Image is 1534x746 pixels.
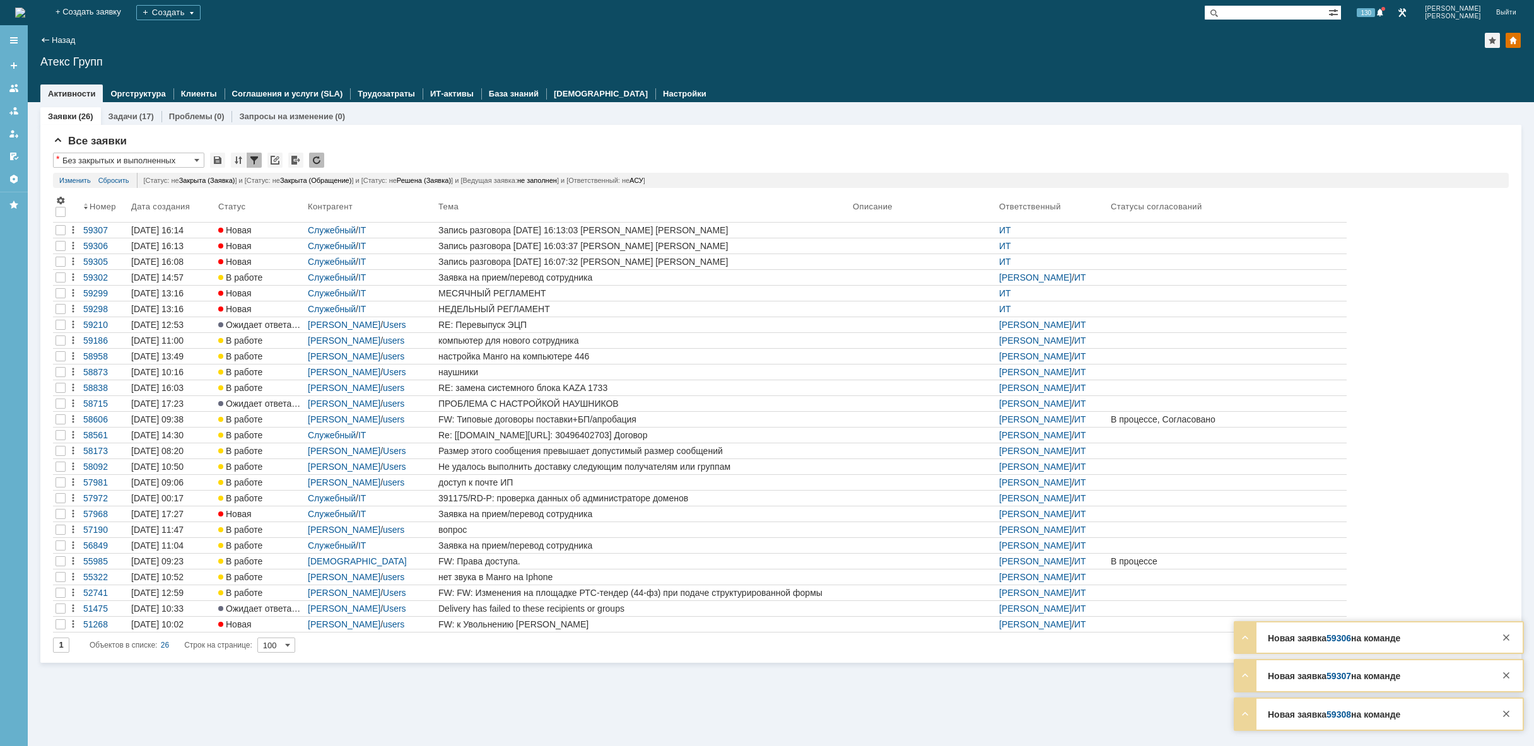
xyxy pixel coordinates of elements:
[308,241,356,251] a: Служебный
[129,428,216,443] a: [DATE] 14:30
[129,364,216,380] a: [DATE] 10:16
[131,493,184,503] div: [DATE] 00:17
[216,317,305,332] a: Ожидает ответа контрагента
[81,491,129,506] a: 57972
[131,241,184,251] div: [DATE] 16:13
[108,112,138,121] a: Задачи
[438,257,848,267] div: Запись разговора [DATE] 16:07:32 [PERSON_NAME] [PERSON_NAME]
[999,493,1072,503] a: [PERSON_NAME]
[305,193,436,223] th: Контрагент
[1074,493,1086,503] a: ИТ
[131,446,184,456] div: [DATE] 08:20
[218,414,262,424] span: В работе
[247,153,262,168] div: Фильтрация...
[83,462,126,472] div: 58092
[999,257,1011,267] a: ИТ
[129,238,216,254] a: [DATE] 16:13
[81,554,129,569] a: 55985
[663,89,706,98] a: Настройки
[218,272,262,283] span: В работе
[83,509,126,519] div: 57968
[4,169,24,189] a: Настройки
[83,335,126,346] div: 59186
[999,241,1011,251] a: ИТ
[81,286,129,301] a: 59299
[358,304,366,314] a: IT
[169,112,213,121] a: Проблемы
[1074,351,1086,361] a: ИТ
[308,446,380,456] a: [PERSON_NAME]
[81,428,129,443] a: 58561
[216,193,305,223] th: Статус
[308,430,356,440] a: Служебный
[999,272,1072,283] a: [PERSON_NAME]
[999,367,1072,377] a: [PERSON_NAME]
[129,506,216,522] a: [DATE] 17:27
[438,525,848,535] div: вопрос
[383,399,404,409] a: users
[999,525,1072,535] a: [PERSON_NAME]
[438,202,459,211] div: Тема
[129,270,216,285] a: [DATE] 14:57
[129,459,216,474] a: [DATE] 10:50
[999,225,1011,235] a: ИТ
[1074,383,1086,393] a: ИТ
[308,257,356,267] a: Служебный
[131,257,184,267] div: [DATE] 16:08
[438,367,848,377] div: наушники
[218,225,252,235] span: Новая
[436,333,850,348] a: компьютер для нового сотрудника
[48,112,76,121] a: Заявки
[129,380,216,395] a: [DATE] 16:03
[216,223,305,238] a: Новая
[218,304,252,314] span: Новая
[436,538,850,553] a: Заявка на прием/перевод сотрудника
[131,540,184,551] div: [DATE] 11:04
[218,383,262,393] span: В работе
[438,414,848,424] div: FW: Типовые договоры поставки+БП/апробация
[4,55,24,76] a: Создать заявку
[430,89,474,98] a: ИТ-активы
[131,509,184,519] div: [DATE] 17:27
[308,272,356,283] a: Служебный
[131,202,192,211] div: Дата создания
[4,146,24,166] a: Мои согласования
[489,89,539,98] a: База знаний
[1425,13,1481,20] span: [PERSON_NAME]
[131,304,184,314] div: [DATE] 13:16
[216,443,305,458] a: В работе
[59,173,91,188] a: Изменить
[4,78,24,98] a: Заявки на командах
[383,446,406,456] a: Users
[81,223,129,238] a: 59307
[83,320,126,330] div: 59210
[216,522,305,537] a: В работе
[438,462,848,472] div: Не удалось выполнить доставку следующим получателям или группам
[216,270,305,285] a: В работе
[129,349,216,364] a: [DATE] 13:49
[131,525,184,535] div: [DATE] 11:47
[438,430,848,440] div: Re: [[DOMAIN_NAME][URL]: 30496402703] Договор
[308,367,380,377] a: [PERSON_NAME]
[218,446,262,456] span: В работе
[81,254,129,269] a: 59305
[383,335,404,346] a: users
[131,399,184,409] div: [DATE] 17:23
[383,477,404,487] a: users
[438,241,848,251] div: Запись разговора [DATE] 16:03:37 [PERSON_NAME] [PERSON_NAME]
[216,333,305,348] a: В работе
[216,475,305,490] a: В работе
[129,538,216,553] a: [DATE] 11:04
[83,225,126,235] div: 59307
[129,396,216,411] a: [DATE] 17:23
[436,223,850,238] a: Запись разговора [DATE] 16:13:03 [PERSON_NAME] [PERSON_NAME]
[308,477,380,487] a: [PERSON_NAME]
[218,320,343,330] span: Ожидает ответа контрагента
[216,554,305,569] a: В работе
[383,383,404,393] a: users
[131,477,184,487] div: [DATE] 09:06
[999,462,1072,472] a: [PERSON_NAME]
[218,202,246,211] div: Статус
[358,509,366,519] a: IT
[216,364,305,380] a: В работе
